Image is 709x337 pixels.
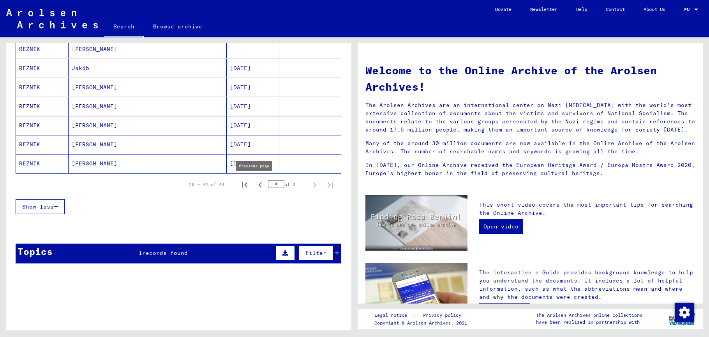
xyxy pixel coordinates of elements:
mat-cell: [PERSON_NAME] [69,135,121,154]
mat-cell: [PERSON_NAME] [69,78,121,97]
h1: Welcome to the Online Archive of the Arolsen Archives! [365,62,695,95]
mat-cell: [DATE] [227,116,279,135]
mat-cell: REZNIK [16,116,69,135]
mat-select-trigger: EN [684,7,690,12]
div: 26 – 44 of 44 [189,181,224,188]
mat-cell: [DATE] [227,135,279,154]
a: Search [104,17,144,37]
span: 1 [139,249,142,256]
a: Open video [479,219,523,234]
p: The Arolsen Archives online collections [536,312,642,319]
p: Many of the around 30 million documents are now available in the Online Archive of the Arolsen Ar... [365,139,695,156]
p: The interactive e-Guide provides background knowledge to help you understand the documents. It in... [479,269,695,301]
mat-cell: [DATE] [227,59,279,77]
img: eguide.jpg [365,263,467,331]
img: yv_logo.png [667,309,697,328]
span: Filter [305,249,326,256]
button: Last page [323,177,338,192]
img: Zustimmung ändern [675,303,694,322]
mat-cell: [DATE] [227,154,279,173]
mat-cell: [PERSON_NAME] [69,154,121,173]
div: of 2 [268,181,307,188]
a: Browse archive [144,17,212,36]
mat-cell: REZNIK [16,40,69,58]
mat-cell: REZNIK [16,154,69,173]
div: Zustimmung ändern [675,303,693,321]
mat-cell: REZNIK [16,59,69,77]
div: | [374,311,471,319]
button: Filter [299,246,333,260]
img: Arolsen_neg.svg [6,9,98,28]
mat-cell: [PERSON_NAME] [69,40,121,58]
mat-cell: [DATE] [227,97,279,116]
button: Show less [16,199,65,214]
mat-cell: [PERSON_NAME] [69,97,121,116]
span: records found [142,249,188,256]
a: Privacy policy [417,311,471,319]
p: In [DATE], our Online Archive received the European Heritage Award / Europa Nostra Award 2020, Eu... [365,161,695,177]
mat-cell: Jakób [69,59,121,77]
mat-cell: [PERSON_NAME] [69,116,121,135]
a: Open e-Guide [479,303,530,318]
div: Topics [18,244,53,258]
span: Show less [22,203,54,210]
p: Copyright © Arolsen Archives, 2021 [374,319,471,326]
p: The Arolsen Archives are an international center on Nazi [MEDICAL_DATA] with the world’s most ext... [365,101,695,134]
p: This short video covers the most important tips for searching the Online Archive. [479,201,695,217]
button: Next page [307,177,323,192]
mat-cell: REZNIK [16,97,69,116]
p: have been realized in partnership with [536,319,642,326]
img: video.jpg [365,195,467,251]
mat-cell: REZNIK [16,78,69,97]
button: First page [237,177,252,192]
mat-cell: REZNIK [16,135,69,154]
a: Legal notice [374,311,413,319]
mat-cell: [DATE] [227,78,279,97]
button: Previous page [252,177,268,192]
